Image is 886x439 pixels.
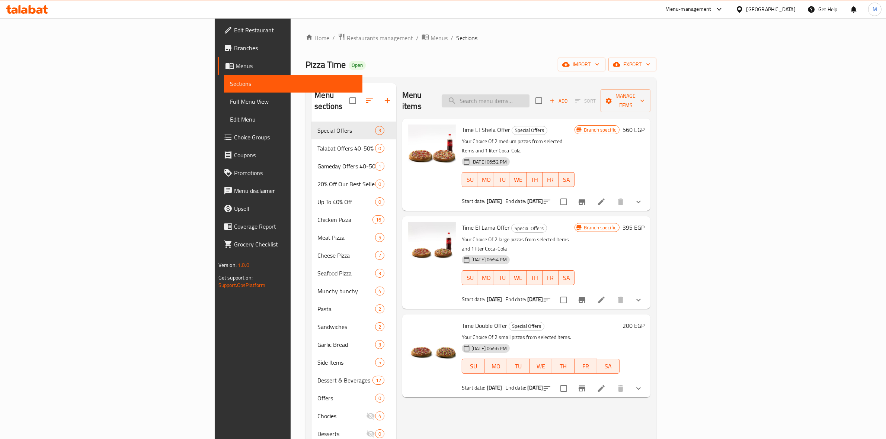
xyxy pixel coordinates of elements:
button: sort-choices [538,380,556,397]
nav: breadcrumb [306,33,656,43]
span: SU [465,361,482,372]
a: Grocery Checklist [218,235,363,253]
img: Time El Lama Offer [408,222,456,270]
span: End date: [505,383,526,393]
span: 0 [375,395,384,402]
button: MO [478,172,494,187]
span: 1.0.0 [238,260,249,270]
div: 20% Off Our Best Sellers0 [311,175,396,193]
button: WE [510,270,526,285]
span: 4 [375,413,384,420]
span: Meat Pizza [317,233,375,242]
div: Talabat Offers 40-50%0 [311,139,396,157]
a: Edit Restaurant [218,21,363,39]
span: Garlic Bread [317,340,375,349]
button: TH [527,270,543,285]
svg: Show Choices [634,197,643,206]
a: Support.OpsPlatform [218,280,266,290]
span: Chocies [317,411,366,420]
div: Offers0 [311,389,396,407]
div: Up To 40% Off [317,197,375,206]
span: SA [562,272,572,283]
div: items [375,269,384,278]
span: 5 [375,234,384,241]
li: / [416,33,419,42]
span: TH [530,272,540,283]
div: items [375,340,384,349]
button: show more [630,291,647,309]
button: show more [630,380,647,397]
span: 7 [375,252,384,259]
img: Time El Shela Offer [408,125,456,172]
a: Menus [422,33,448,43]
div: Cheese Pizza [317,251,375,260]
span: Add item [547,95,570,107]
a: Full Menu View [224,93,363,110]
a: Edit menu item [597,197,606,206]
svg: Inactive section [366,411,375,420]
button: sort-choices [538,291,556,309]
span: Pasta [317,304,375,313]
div: [GEOGRAPHIC_DATA] [746,5,796,13]
div: Seafood Pizza3 [311,264,396,282]
span: SU [465,272,475,283]
a: Edit Menu [224,110,363,128]
div: items [372,215,384,224]
span: 12 [373,377,384,384]
span: Select to update [556,292,572,308]
span: WE [513,174,523,185]
p: Your Choice Of 2 large pizzas from selected Items and 1 liter Coca-Cola [462,235,575,254]
button: TH [527,172,543,187]
a: Upsell [218,200,363,217]
button: SU [462,172,478,187]
span: Side Items [317,358,375,367]
span: Time Double Offer [462,320,507,331]
div: items [375,197,384,206]
span: Start date: [462,294,486,304]
span: TU [497,174,507,185]
div: items [375,144,384,153]
button: export [608,58,656,71]
svg: Inactive section [366,429,375,438]
span: MO [481,272,491,283]
span: Start date: [462,383,486,393]
div: items [375,233,384,242]
div: items [375,287,384,296]
b: [DATE] [527,294,543,304]
div: items [375,180,384,188]
a: Restaurants management [338,33,413,43]
button: TU [494,172,510,187]
b: [DATE] [487,383,502,393]
a: Coverage Report [218,217,363,235]
span: Start date: [462,196,486,206]
div: Special Offers [509,322,544,331]
span: Special Offers [509,322,544,330]
span: SA [600,361,617,372]
div: Up To 40% Off0 [311,193,396,211]
button: TH [552,359,575,374]
div: Munchy bunchy [317,287,375,296]
button: TU [507,359,530,374]
div: Special Offers [317,126,375,135]
span: Menus [236,61,357,70]
button: sort-choices [538,193,556,211]
button: TU [494,270,510,285]
span: 2 [375,323,384,330]
div: items [375,126,384,135]
div: items [375,162,384,171]
div: Chicken Pizza16 [311,211,396,229]
a: Sections [224,75,363,93]
div: items [375,304,384,313]
button: import [558,58,605,71]
h6: 560 EGP [623,125,644,135]
h6: 395 EGP [623,222,644,233]
span: Time El Shela Offer [462,124,510,135]
button: FR [543,270,559,285]
span: Select to update [556,194,572,210]
span: Special Offers [512,224,547,233]
span: Restaurants management [347,33,413,42]
a: Edit menu item [597,296,606,304]
a: Promotions [218,164,363,182]
div: Gameday Offers 40-50% Off1 [311,157,396,175]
